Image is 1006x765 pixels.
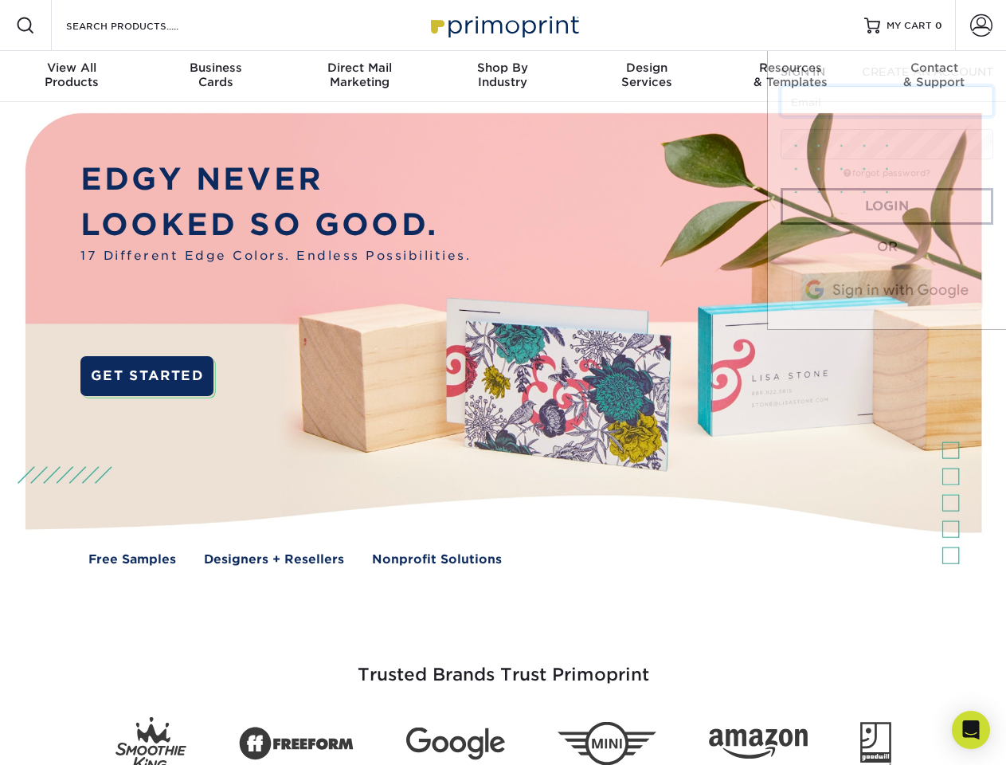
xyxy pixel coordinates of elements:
a: Nonprofit Solutions [372,551,502,569]
span: Direct Mail [288,61,431,75]
p: EDGY NEVER [80,157,471,202]
a: Login [781,188,993,225]
a: DesignServices [575,51,718,102]
p: LOOKED SO GOOD. [80,202,471,248]
span: Design [575,61,718,75]
a: Free Samples [88,551,176,569]
a: Designers + Resellers [204,551,344,569]
input: SEARCH PRODUCTS..... [65,16,220,35]
span: 17 Different Edge Colors. Endless Possibilities. [80,247,471,265]
img: Amazon [709,729,808,759]
span: MY CART [887,19,932,33]
span: CREATE AN ACCOUNT [862,65,993,78]
span: Business [143,61,287,75]
img: Goodwill [860,722,891,765]
div: Services [575,61,718,89]
a: Resources& Templates [718,51,862,102]
span: Shop By [431,61,574,75]
span: Resources [718,61,862,75]
div: Cards [143,61,287,89]
img: Primoprint [424,8,583,42]
input: Email [781,86,993,116]
a: BusinessCards [143,51,287,102]
h3: Trusted Brands Trust Primoprint [37,626,969,704]
div: Industry [431,61,574,89]
img: Google [406,728,505,760]
a: Direct MailMarketing [288,51,431,102]
span: SIGN IN [781,65,825,78]
div: Open Intercom Messenger [952,711,990,749]
span: 0 [935,20,942,31]
a: forgot password? [844,168,930,178]
div: Marketing [288,61,431,89]
a: GET STARTED [80,356,213,396]
div: & Templates [718,61,862,89]
div: OR [781,237,993,257]
iframe: Google Customer Reviews [4,716,135,759]
a: Shop ByIndustry [431,51,574,102]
